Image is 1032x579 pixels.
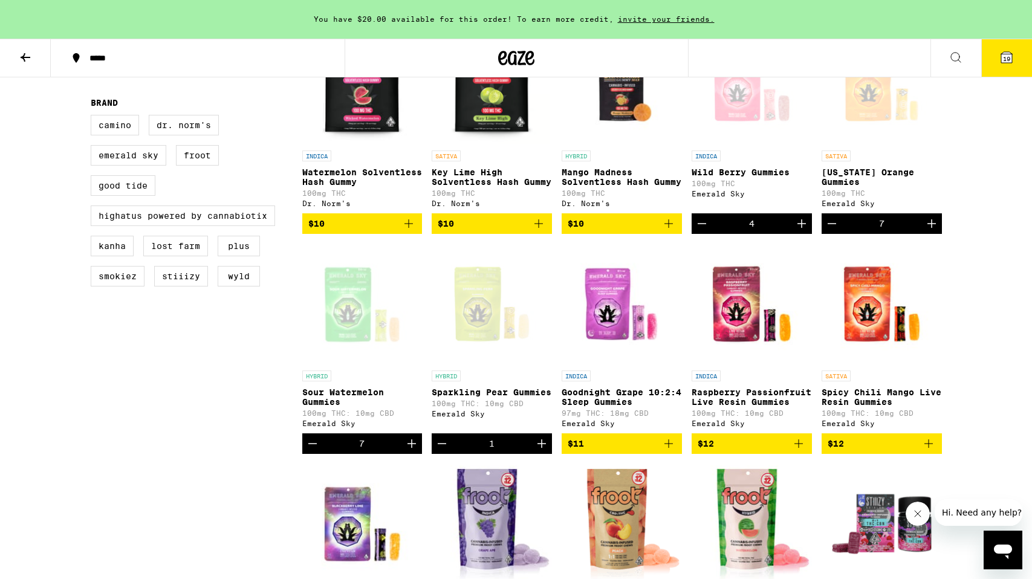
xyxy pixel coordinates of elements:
[176,145,219,166] label: Froot
[91,175,155,196] label: Good Tide
[432,370,461,381] p: HYBRID
[692,167,812,177] p: Wild Berry Gummies
[692,24,812,213] a: Open page for Wild Berry Gummies from Emerald Sky
[984,531,1022,569] iframe: Button to launch messaging window
[218,266,260,286] label: WYLD
[302,167,423,187] p: Watermelon Solventless Hash Gummy
[562,24,682,213] a: Open page for Mango Madness Solventless Hash Gummy from Dr. Norm's
[531,433,552,454] button: Increment
[432,199,552,207] div: Dr. Norm's
[154,266,208,286] label: STIIIZY
[692,213,712,234] button: Decrement
[302,213,423,234] button: Add to bag
[432,433,452,454] button: Decrement
[935,499,1022,526] iframe: Message from company
[698,439,714,448] span: $12
[692,409,812,417] p: 100mg THC: 10mg CBD
[822,387,942,407] p: Spicy Chili Mango Live Resin Gummies
[143,236,208,256] label: Lost Farm
[822,433,942,454] button: Add to bag
[91,266,144,286] label: Smokiez
[822,244,942,433] a: Open page for Spicy Chili Mango Live Resin Gummies from Emerald Sky
[921,213,942,234] button: Increment
[822,150,851,161] p: SATIVA
[302,150,331,161] p: INDICA
[302,419,423,427] div: Emerald Sky
[692,419,812,427] div: Emerald Sky
[749,219,755,228] div: 4
[432,24,552,213] a: Open page for Key Lime High Solventless Hash Gummy from Dr. Norm's
[91,236,134,256] label: Kanha
[432,213,552,234] button: Add to bag
[614,15,719,23] span: invite your friends.
[432,167,552,187] p: Key Lime High Solventless Hash Gummy
[692,190,812,198] div: Emerald Sky
[562,409,682,417] p: 97mg THC: 18mg CBD
[302,387,423,407] p: Sour Watermelon Gummies
[149,115,219,135] label: Dr. Norm's
[822,189,942,197] p: 100mg THC
[562,370,591,381] p: INDICA
[879,219,884,228] div: 7
[432,189,552,197] p: 100mg THC
[302,433,323,454] button: Decrement
[302,370,331,381] p: HYBRID
[218,236,260,256] label: PLUS
[906,502,930,526] iframe: Close message
[91,115,139,135] label: Camino
[302,409,423,417] p: 100mg THC: 10mg CBD
[302,199,423,207] div: Dr. Norm's
[692,150,721,161] p: INDICA
[562,199,682,207] div: Dr. Norm's
[692,387,812,407] p: Raspberry Passionfruit Live Resin Gummies
[91,145,166,166] label: Emerald Sky
[562,167,682,187] p: Mango Madness Solventless Hash Gummy
[692,244,812,433] a: Open page for Raspberry Passionfruit Live Resin Gummies from Emerald Sky
[822,167,942,187] p: [US_STATE] Orange Gummies
[822,370,851,381] p: SATIVA
[568,219,584,228] span: $10
[432,410,552,418] div: Emerald Sky
[692,433,812,454] button: Add to bag
[692,370,721,381] p: INDICA
[822,24,942,213] a: Open page for California Orange Gummies from Emerald Sky
[822,213,842,234] button: Decrement
[302,24,423,213] a: Open page for Watermelon Solventless Hash Gummy from Dr. Norm's
[828,439,844,448] span: $12
[432,244,552,433] a: Open page for Sparkling Pear Gummies from Emerald Sky
[303,24,420,144] img: Dr. Norm's - Watermelon Solventless Hash Gummy
[562,387,682,407] p: Goodnight Grape 10:2:4 Sleep Gummies
[1003,55,1010,62] span: 19
[359,439,365,448] div: 7
[314,15,614,23] span: You have $20.00 available for this order! To earn more credit,
[489,439,495,448] div: 1
[562,244,682,364] img: Emerald Sky - Goodnight Grape 10:2:4 Sleep Gummies
[562,150,591,161] p: HYBRID
[91,98,118,108] legend: Brand
[822,409,942,417] p: 100mg THC: 10mg CBD
[692,180,812,187] p: 100mg THC
[562,244,682,433] a: Open page for Goodnight Grape 10:2:4 Sleep Gummies from Emerald Sky
[822,244,942,364] img: Emerald Sky - Spicy Chili Mango Live Resin Gummies
[302,244,423,433] a: Open page for Sour Watermelon Gummies from Emerald Sky
[308,219,325,228] span: $10
[432,150,461,161] p: SATIVA
[432,387,552,397] p: Sparkling Pear Gummies
[562,213,682,234] button: Add to bag
[822,419,942,427] div: Emerald Sky
[981,39,1032,77] button: 19
[433,24,550,144] img: Dr. Norm's - Key Lime High Solventless Hash Gummy
[692,244,812,364] img: Emerald Sky - Raspberry Passionfruit Live Resin Gummies
[562,433,682,454] button: Add to bag
[562,419,682,427] div: Emerald Sky
[562,189,682,197] p: 100mg THC
[568,439,584,448] span: $11
[791,213,812,234] button: Increment
[432,399,552,407] p: 100mg THC: 10mg CBD
[91,205,275,226] label: Highatus Powered by Cannabiotix
[562,24,682,144] img: Dr. Norm's - Mango Madness Solventless Hash Gummy
[401,433,422,454] button: Increment
[302,189,423,197] p: 100mg THC
[822,199,942,207] div: Emerald Sky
